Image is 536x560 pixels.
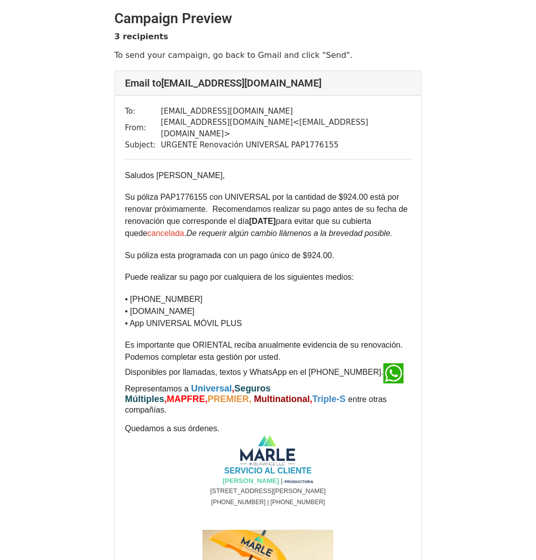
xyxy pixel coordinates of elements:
[125,384,191,393] span: Representamos a
[161,106,411,117] td: [EMAIL_ADDRESS][DOMAIN_NAME]
[249,217,276,225] strong: [DATE]
[285,479,313,484] span: PRODUCTORA
[125,77,411,89] h4: Email to [EMAIL_ADDRESS][DOMAIN_NAME]
[223,477,279,485] strong: [PERSON_NAME]
[114,32,168,41] strong: 3 recipients
[210,488,325,495] span: [STREET_ADDRESS][PERSON_NAME]
[125,341,403,361] font: Es importante que ORIENTAL reciba anualmente evidencia de su renovación. Podemos completar esta g...
[125,171,225,180] font: Saludos [PERSON_NAME],
[208,394,251,404] font: PREMIER,
[197,383,232,393] span: niversal
[281,477,283,485] span: |
[125,383,346,404] strong: , ,
[125,273,354,281] font: Puede realizar su pago por cualquiera de los siguientes medios:
[224,466,312,475] span: SERVICIO AL CLIENTE
[254,394,310,404] font: Multinational
[114,10,422,27] h2: Campaign Preview
[125,193,408,237] font: Su póliza PAP1776155 con UNIVERSAL por la cantidad de $924.00 está por renovar próximamente. Reco...
[167,394,208,404] font: MAPFRE,
[147,229,184,237] font: cancelada
[125,117,161,139] td: From:
[114,50,422,60] p: To send your campaign, go back to Gmail and click "Send".
[125,395,387,414] span: entre otras compañías.
[125,139,161,151] td: Subject:
[161,117,411,139] td: [EMAIL_ADDRESS][DOMAIN_NAME] < [EMAIL_ADDRESS][DOMAIN_NAME] >
[161,139,411,151] td: URGENTE Renovación UNIVERSAL PAP1776155
[236,434,299,466] img: TWbR-3qzYyb-ufEfzB0oUtwea_yNqReg_DXeS1ZByrU6qMM2mxTJJ8pWOjiJ865G4OIq6n3JzXbSufjnuTEQ0uDOJIUNp0Zp-...
[125,251,334,260] font: Su póliza esta programada con un pago único de $924.00.
[125,106,161,117] td: To:
[125,295,242,328] font: • [PHONE_NUMBER] • [DOMAIN_NAME] • App UNIVERSAL MÓVIL PLUS
[125,368,383,377] font: Disponibles por llamadas, textos y WhatsApp en el [PHONE_NUMBER].
[125,383,271,404] font: Seguros Múltiples
[186,229,392,237] em: De requerir algún cambio llámenos a la brevedad posible.
[191,383,197,393] span: U
[125,424,220,433] font: Quedamos a sus órdenes.
[312,394,346,404] font: Triple -S
[310,394,312,404] font: ,
[383,363,404,383] img: whatsapp (1) | INews Guyana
